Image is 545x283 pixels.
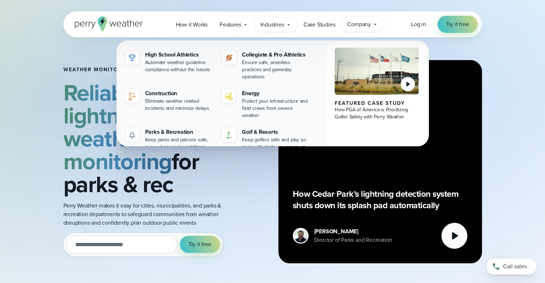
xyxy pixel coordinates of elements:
[128,131,137,139] img: parks-icon-grey.svg
[219,86,313,122] a: Energy Protect your infrastructure and field crews from severe weather
[219,125,313,153] a: Golf & Resorts Keep golfers safe and play on pace with alerts you can trust
[225,92,233,101] img: energy-icon@2x-1.svg
[145,128,214,136] div: Parks & Recreation
[145,98,214,112] div: Eliminate weather related incidents and minimize delays
[242,50,310,59] div: Collegiate & Pro Athletics
[294,229,307,243] img: Mike DeVito
[63,201,231,227] p: Perry Weather makes it easy for cities, municipalities, and parks & recreation departments to saf...
[145,50,214,59] div: High School Athletics
[242,59,310,80] div: Ensure safe, seamless practices and gameday operations
[122,48,216,76] a: High School Athletics Automate weather guideline compliance without the hassle
[335,101,419,106] div: Featured Case Study
[145,136,214,151] div: Keep parks and patrons safe, even when you're not there
[128,53,137,62] img: highschool-icon.svg
[411,20,426,29] a: Log in
[446,20,469,29] span: Try it free
[503,262,527,271] span: Call sales
[225,131,233,139] img: golf-iconV2.svg
[63,81,231,196] h2: for parks & rec
[225,53,233,62] img: proathletics-icon@2x-1.svg
[260,20,284,29] span: Industries
[303,20,335,29] span: Case Studies
[326,42,427,159] a: PGA of America, Frisco Campus Featured Case Study How PGA of America is Prioritizing Golfer Safet...
[63,76,193,178] strong: Reliable lightning and weather monitoring
[128,92,137,101] img: noun-crane-7630938-1@2x.svg
[335,48,419,95] img: PGA of America, Frisco Campus
[347,20,371,29] span: Company
[145,59,214,73] div: Automate weather guideline compliance without the hassle
[180,236,220,253] button: Try it free
[176,20,208,29] span: How it Works
[335,106,419,121] div: How PGA of America is Prioritizing Golfer Safety with Perry Weather
[122,86,216,115] a: Construction Eliminate weather related incidents and minimize delays
[188,240,211,249] span: Try it free
[293,188,468,211] p: How Cedar Park’s lightning detection system shuts down its splash pad automatically
[411,20,426,28] span: Log in
[242,89,310,98] div: Energy
[219,48,313,83] a: Collegiate & Pro Athletics Ensure safe, seamless practices and gameday operations
[314,227,393,236] div: [PERSON_NAME]
[297,17,341,32] a: Case Studies
[170,17,214,32] a: How it Works
[242,136,310,151] div: Keep golfers safe and play on pace with alerts you can trust
[145,89,214,98] div: Construction
[486,259,536,274] a: Call sales
[314,236,393,244] div: Director of Parks and Recreation
[220,20,241,29] span: Features
[438,16,478,33] a: Try it free
[122,125,216,153] a: Parks & Recreation Keep parks and patrons safe, even when you're not there
[63,67,231,73] h1: Weather Monitoring for parks & rec
[242,98,310,119] div: Protect your infrastructure and field crews from severe weather
[242,128,310,136] div: Golf & Resorts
